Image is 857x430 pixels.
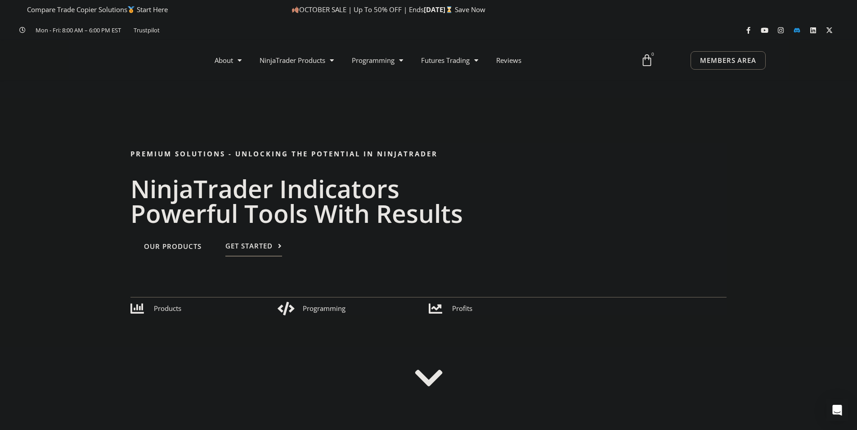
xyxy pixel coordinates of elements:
span: Our Products [144,243,202,250]
a: Reviews [487,50,530,71]
span: Programming [303,304,345,313]
div: Open Intercom Messenger [826,399,848,421]
img: ⌛ [446,6,453,13]
img: LogoAI | Affordable Indicators – NinjaTrader [91,44,188,76]
a: Get Started [225,236,282,257]
span: MEMBERS AREA [700,57,756,64]
span: Mon - Fri: 8:00 AM – 6:00 PM EST [33,25,121,35]
a: Trustpilot [134,25,160,35]
a: Start Here [137,5,168,14]
a: NinjaTrader Products [251,50,343,71]
strong: [DATE] [424,5,455,14]
span: 0 [649,51,656,58]
h6: Premium Solutions - Unlocking the Potential in NinjaTrader [130,150,727,158]
span: Compare Trade Copier Solutions [19,5,168,14]
a: 0 [627,47,667,73]
span: Products [154,304,181,313]
img: 🏆 [20,6,27,13]
span: Get Started [225,243,273,249]
h1: NinjaTrader Indicators Powerful Tools With Results [130,176,727,226]
img: 🥇 [128,6,135,13]
a: Programming [343,50,412,71]
nav: Menu [206,50,630,71]
a: Our Products [130,236,215,257]
a: About [206,50,251,71]
a: Futures Trading [412,50,487,71]
a: MEMBERS AREA [691,51,766,70]
span: OCTOBER SALE | Up To 50% OFF | Ends [292,5,424,14]
span: Profits [452,304,472,313]
a: Save Now [455,5,485,14]
img: 🍂 [292,6,299,13]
